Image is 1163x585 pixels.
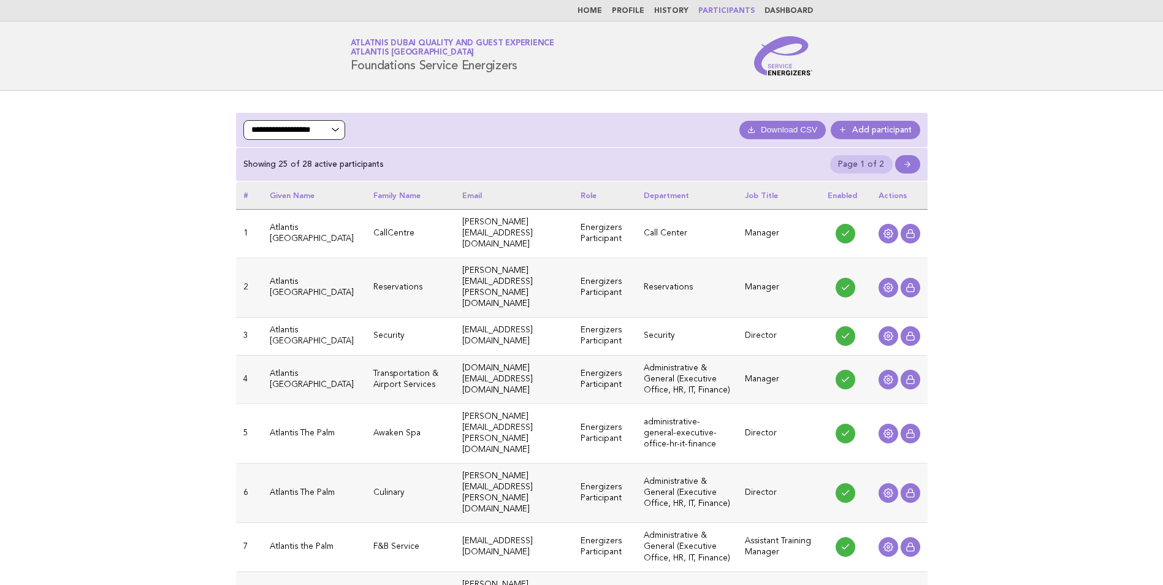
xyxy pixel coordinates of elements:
[739,121,826,139] button: Download CSV
[351,39,554,56] a: Atlatnis Dubai Quality and Guest ExperienceAtlantis [GEOGRAPHIC_DATA]
[738,403,820,463] td: Director
[754,36,813,75] img: Service Energizers
[573,209,636,258] td: Energizers Participant
[738,318,820,355] td: Director
[262,318,366,355] td: Atlantis [GEOGRAPHIC_DATA]
[366,258,455,318] td: Reservations
[262,523,366,572] td: Atlantis the Palm
[366,318,455,355] td: Security
[262,182,366,209] th: Given name
[573,355,636,403] td: Energizers Participant
[738,258,820,318] td: Manager
[236,182,262,209] th: #
[654,7,688,15] a: History
[455,355,573,403] td: [DOMAIN_NAME][EMAIL_ADDRESS][DOMAIN_NAME]
[366,209,455,258] td: CallCentre
[262,403,366,463] td: Atlantis The Palm
[236,258,262,318] td: 2
[366,464,455,523] td: Culinary
[698,7,755,15] a: Participants
[262,209,366,258] td: Atlantis [GEOGRAPHIC_DATA]
[636,318,738,355] td: Security
[236,209,262,258] td: 1
[636,182,738,209] th: Department
[262,464,366,523] td: Atlantis The Palm
[455,258,573,318] td: [PERSON_NAME][EMAIL_ADDRESS][PERSON_NAME][DOMAIN_NAME]
[573,403,636,463] td: Energizers Participant
[820,182,871,209] th: Enabled
[636,355,738,403] td: Administrative & General (Executive Office, HR, IT, Finance)
[831,121,920,139] a: Add participant
[243,159,384,170] div: Showing 25 of 28 active participants
[366,403,455,463] td: Awaken Spa
[455,403,573,463] td: [PERSON_NAME][EMAIL_ADDRESS][PERSON_NAME][DOMAIN_NAME]
[366,182,455,209] th: Family name
[236,403,262,463] td: 5
[455,209,573,258] td: [PERSON_NAME][EMAIL_ADDRESS][DOMAIN_NAME]
[636,403,738,463] td: administrative-general-executive-office-hr-it-finance
[455,182,573,209] th: Email
[366,523,455,572] td: F&B Service
[236,464,262,523] td: 6
[351,40,554,72] h1: Foundations Service Energizers
[262,258,366,318] td: Atlantis [GEOGRAPHIC_DATA]
[573,182,636,209] th: Role
[765,7,813,15] a: Dashboard
[738,355,820,403] td: Manager
[636,464,738,523] td: Administrative & General (Executive Office, HR, IT, Finance)
[573,258,636,318] td: Energizers Participant
[573,318,636,355] td: Energizers Participant
[455,523,573,572] td: [EMAIL_ADDRESS][DOMAIN_NAME]
[636,523,738,572] td: Administrative & General (Executive Office, HR, IT, Finance)
[573,464,636,523] td: Energizers Participant
[738,182,820,209] th: Job Title
[738,464,820,523] td: Director
[236,318,262,355] td: 3
[612,7,644,15] a: Profile
[738,209,820,258] td: Manager
[636,258,738,318] td: Reservations
[366,355,455,403] td: Transportation & Airport Services
[636,209,738,258] td: Call Center
[578,7,602,15] a: Home
[351,49,475,57] span: Atlantis [GEOGRAPHIC_DATA]
[262,355,366,403] td: Atlantis [GEOGRAPHIC_DATA]
[455,318,573,355] td: [EMAIL_ADDRESS][DOMAIN_NAME]
[738,523,820,572] td: Assistant Training Manager
[236,355,262,403] td: 4
[573,523,636,572] td: Energizers Participant
[455,464,573,523] td: [PERSON_NAME][EMAIL_ADDRESS][PERSON_NAME][DOMAIN_NAME]
[236,523,262,572] td: 7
